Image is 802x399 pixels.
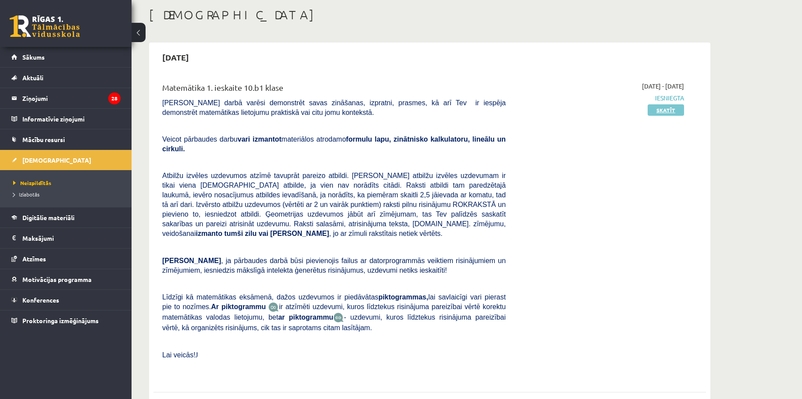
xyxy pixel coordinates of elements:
[11,47,121,67] a: Sākums
[13,190,123,198] a: Izlabotās
[162,82,506,98] div: Matemātika 1. ieskaite 10.b1 klase
[224,230,329,237] b: tumši zilu vai [PERSON_NAME]
[162,99,506,116] span: [PERSON_NAME] darbā varēsi demonstrēt savas zināšanas, izpratni, prasmes, kā arī Tev ir iespēja d...
[22,53,45,61] span: Sākums
[162,172,506,237] span: Atbilžu izvēles uzdevumos atzīmē tavuprāt pareizo atbildi. [PERSON_NAME] atbilžu izvēles uzdevuma...
[378,293,428,301] b: piktogrammas,
[108,93,121,104] i: 28
[22,255,46,263] span: Atzīmes
[13,191,39,198] span: Izlabotās
[153,47,198,68] h2: [DATE]
[162,135,506,153] b: formulu lapu, zinātnisko kalkulatoru, lineālu un cirkuli.
[11,68,121,88] a: Aktuāli
[11,109,121,129] a: Informatīvie ziņojumi
[333,313,344,323] img: wKvN42sLe3LLwAAAABJRU5ErkJggg==
[22,275,92,283] span: Motivācijas programma
[642,82,684,91] span: [DATE] - [DATE]
[211,303,266,310] b: Ar piktogrammu
[22,88,121,108] legend: Ziņojumi
[162,293,506,310] span: Līdzīgi kā matemātikas eksāmenā, dažos uzdevumos ir piedāvātas lai savlaicīgi vari pierast pie to...
[22,296,59,304] span: Konferences
[22,228,121,248] legend: Maksājumi
[22,109,121,129] legend: Informatīvie ziņojumi
[11,207,121,228] a: Digitālie materiāli
[238,135,282,143] b: vari izmantot
[162,257,506,274] span: , ja pārbaudes darbā būsi pievienojis failus ar datorprogrammās veiktiem risinājumiem un zīmējumi...
[149,7,710,22] h1: [DEMOGRAPHIC_DATA]
[162,257,221,264] span: [PERSON_NAME]
[162,303,506,321] span: ir atzīmēti uzdevumi, kuros līdztekus risinājuma pareizībai vērtē korektu matemātikas valodas lie...
[519,93,684,103] span: Iesniegta
[11,249,121,269] a: Atzīmes
[11,88,121,108] a: Ziņojumi28
[22,135,65,143] span: Mācību resursi
[11,150,121,170] a: [DEMOGRAPHIC_DATA]
[22,156,91,164] span: [DEMOGRAPHIC_DATA]
[11,228,121,248] a: Maksājumi
[648,104,684,116] a: Skatīt
[162,351,196,359] span: Lai veicās!
[22,214,75,221] span: Digitālie materiāli
[22,317,99,324] span: Proktoringa izmēģinājums
[22,74,43,82] span: Aktuāli
[11,129,121,150] a: Mācību resursi
[10,15,80,37] a: Rīgas 1. Tālmācības vidusskola
[11,290,121,310] a: Konferences
[11,269,121,289] a: Motivācijas programma
[278,313,333,321] b: ar piktogrammu
[11,310,121,331] a: Proktoringa izmēģinājums
[196,230,222,237] b: izmanto
[13,179,123,187] a: Neizpildītās
[268,302,279,312] img: JfuEzvunn4EvwAAAAASUVORK5CYII=
[13,179,51,186] span: Neizpildītās
[162,135,506,153] span: Veicot pārbaudes darbu materiālos atrodamo
[196,351,198,359] span: J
